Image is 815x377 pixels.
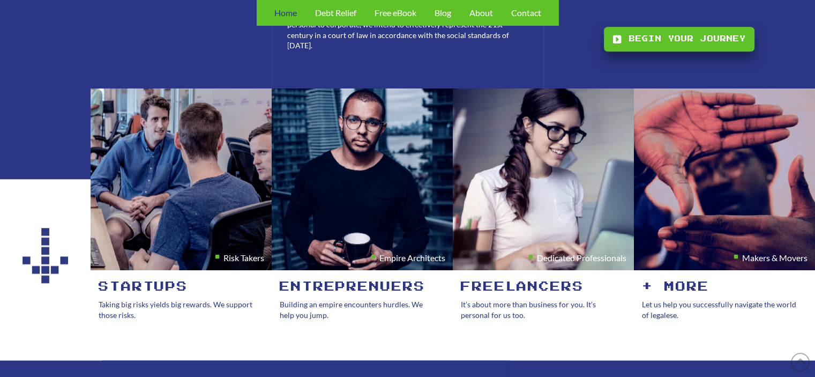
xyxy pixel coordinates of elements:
[274,9,297,17] span: Home
[315,9,356,17] span: Debt Relief
[604,27,754,51] a: begin your journey
[742,254,807,262] h1: Makers & Movers
[280,278,425,296] h1: Entreprenuers
[280,299,437,320] div: Building an empire encounters hurdles. We help you jump.
[537,254,626,262] h1: Dedicated Professionals
[375,9,416,17] span: Free eBook
[435,9,451,17] span: Blog
[511,9,541,17] span: Contact
[461,278,584,296] h1: Freelancers
[223,254,264,262] h1: Risk Takers
[629,34,746,45] span: begin your journey
[99,278,188,296] h1: Startups
[99,300,252,320] span: Taking big risks yields big rewards. We support those risks.
[642,299,799,320] div: Let us help you successfully navigate the world of legalese.
[642,278,709,296] h1: + More
[791,353,810,372] a: Back to Top
[469,9,493,17] span: About
[379,254,445,262] h1: Empire Architects
[461,299,618,320] div: It’s about more than business for you. It’s personal for us too.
